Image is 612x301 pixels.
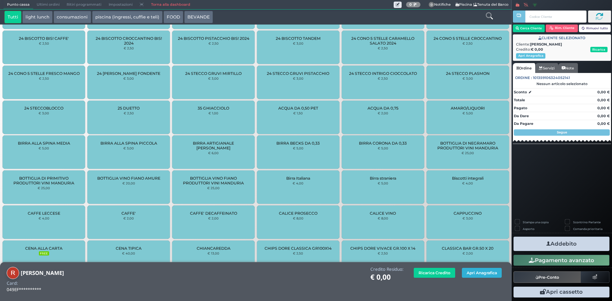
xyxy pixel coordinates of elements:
span: CHIPS DORE CLASSICA GR100X14 [265,246,331,251]
label: Scontrino Parlante [573,220,601,224]
small: € 25,00 [207,186,220,190]
small: € 6,00 [208,151,219,155]
small: € 2,00 [123,216,134,220]
label: Asporto [523,227,535,231]
strong: 0,00 € [597,90,610,94]
span: Birra Italiana [286,176,310,181]
small: € 4,00 [462,181,473,185]
span: CAFFE' [121,211,136,216]
span: BIRRA ALLA SPINA MEDIA [18,141,70,146]
small: € 2,50 [124,111,134,115]
small: € 3,00 [39,111,49,115]
span: BOTTIGLIA VINO FIANO PRODUTTORI VINI MANDURIA [178,176,249,185]
button: Apri Anagrafica [462,268,502,278]
small: € 2,50 [124,46,134,50]
small: € 3,00 [293,41,303,45]
button: FOOD [164,11,183,24]
strong: 0,00 € [597,106,610,110]
button: Tutti [4,11,21,24]
span: Ordine : [515,75,532,81]
small: € 2,50 [293,251,303,255]
span: CHIANCAREDDA [197,246,230,251]
h4: Credito Residuo: [370,267,404,272]
small: € 2,00 [463,251,473,255]
span: 101359106324052141 [533,75,570,81]
span: CALICE PROSECCO [279,211,317,216]
strong: 0,00 € [597,98,610,102]
label: Stampa una copia [523,220,549,224]
strong: 0,00 € [597,121,610,126]
span: CHIPS DORE VIVACE GR.100 X 14 [350,246,415,251]
small: € 2,50 [39,41,49,45]
span: 35 GHIACCIOLO [198,106,229,111]
strong: Pagato [514,106,527,110]
strong: € 0,00 [531,47,543,52]
span: 24 BISCOTTO TANDEM [276,36,321,41]
small: € 3,00 [208,76,219,80]
span: Punto cassa [4,0,33,9]
small: € 5,00 [293,146,303,150]
span: BIRRA ARTIGIANALE [PERSON_NAME] [178,141,249,150]
small: € 1,00 [208,111,218,115]
input: Codice Cliente [525,11,586,23]
small: € 4,00 [293,181,303,185]
button: Ricarica Credito [414,268,455,278]
img: rizzo [7,267,19,279]
button: piscina (ingressi, cuffie e teli) [92,11,163,24]
button: consumazioni [54,11,91,24]
small: € 40,00 [122,251,135,255]
span: BIRRA ALLA SPINA PICCOLA [100,141,157,146]
strong: Segue [557,130,567,134]
div: Credito: [516,47,608,52]
small: € 2,50 [378,46,388,50]
strong: Da Pagare [514,121,533,126]
small: € 5,00 [378,181,388,185]
a: Torna alla dashboard [147,0,193,9]
small: € 25,00 [462,151,474,155]
button: Apri cassetto [514,287,609,297]
button: Addebito [514,237,609,251]
span: 24 STECCOBLOCCO [24,106,63,111]
button: Ricarica [590,47,608,52]
span: CENA ALLA CARTA [25,246,62,251]
span: 24 BISCOTTO PISTACCHIO BIS! 2024 [178,36,249,41]
span: 24 STECCO PLASMON [446,71,490,76]
span: 24 STECCO GRUVI MIRTILLO [185,71,242,76]
button: Rim. Cliente [546,25,578,32]
span: 24 STECCO GRUVI PISTACCHIO [267,71,329,76]
span: ACQUA DA 0,75 [368,106,398,111]
a: Servizi [535,63,558,73]
span: Ritiri programmati [63,0,105,9]
b: 0 [409,2,412,7]
span: CLASSICA BAR GR.50 X 20 [442,246,493,251]
button: BEVANDE [184,11,213,24]
span: CLIENTE SELEZIONATO [538,35,585,41]
small: € 3,00 [123,146,134,150]
small: € 3,00 [293,76,303,80]
button: Pagamento avanzato [514,255,609,266]
span: 24 BISCOTTO BIS! CAFFE' [19,36,69,41]
small: FREE [39,251,49,256]
small: € 2,50 [378,76,388,80]
small: € 25,00 [38,186,50,190]
small: € 3,00 [463,76,473,80]
span: 24 [PERSON_NAME] FONDENTE [97,71,160,76]
h4: Card: [7,281,18,286]
span: Biscotti integrali [452,176,484,181]
button: Rimuovi tutto [579,25,611,32]
span: BIRRA BECKS DA 0,33 [276,141,320,146]
span: Impostazioni [105,0,136,9]
strong: Sconto [514,90,527,95]
span: AMARO/LIQUORI [451,106,485,111]
small: € 5,00 [39,146,49,150]
strong: Totale [514,98,525,102]
button: light lunch [22,11,53,24]
span: 24 CONO 5 STELLE FRESCO MANGO [8,71,80,76]
label: Comanda prioritaria [573,227,602,231]
small: € 2,50 [378,251,388,255]
span: Ultimi ordini [33,0,63,9]
small: € 1,50 [293,111,303,115]
b: [PERSON_NAME] [21,269,64,276]
small: € 2,50 [39,76,49,80]
span: 25 DUETTO [118,106,140,111]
